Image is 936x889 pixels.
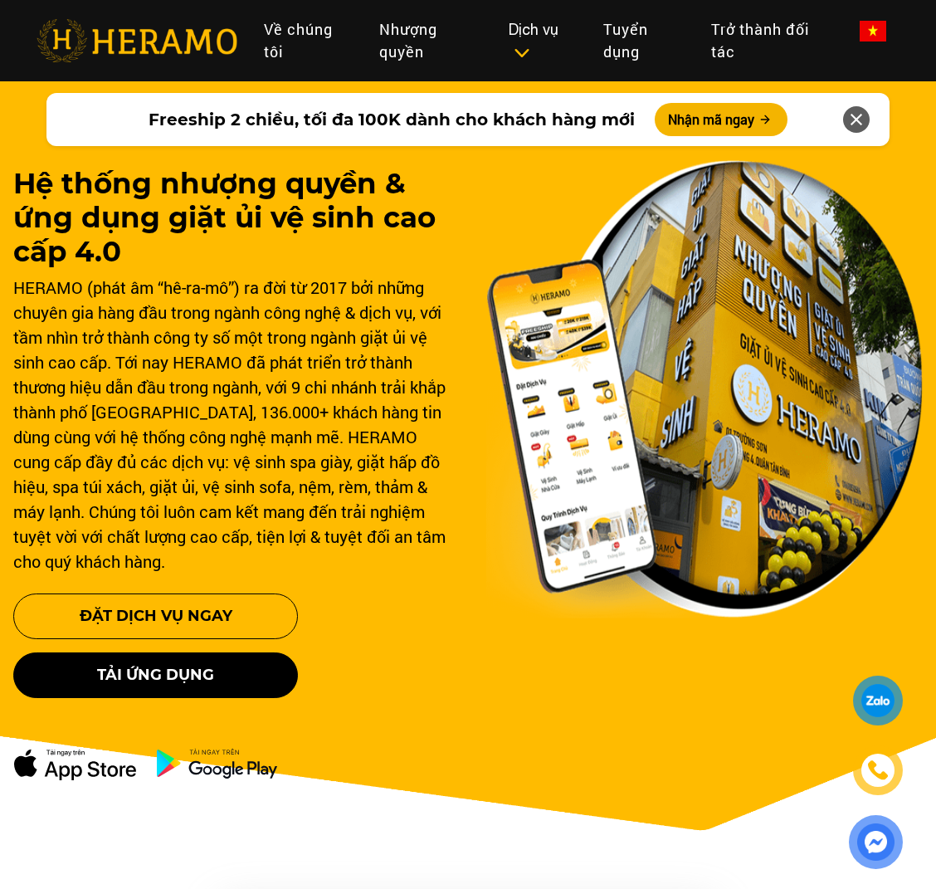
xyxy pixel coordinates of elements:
[509,18,577,63] div: Dịch vụ
[590,12,698,70] a: Tuyển dụng
[513,45,530,61] img: subToggleIcon
[698,12,846,70] a: Trở thành đối tác
[13,748,136,780] img: apple-dowload
[486,160,923,618] img: banner
[37,19,237,62] img: heramo-logo.png
[366,12,495,70] a: Nhượng quyền
[13,593,298,639] button: Đặt Dịch Vụ Ngay
[13,652,298,698] button: Tải ứng dụng
[251,12,366,70] a: Về chúng tôi
[869,761,888,779] img: phone-icon
[156,748,279,778] img: ch-dowload
[13,275,450,574] div: HERAMO (phát âm “hê-ra-mô”) ra đời từ 2017 bởi những chuyên gia hàng đầu trong ngành công nghệ & ...
[655,103,787,136] button: Nhận mã ngay
[13,167,450,268] h1: Hệ thống nhượng quyền & ứng dụng giặt ủi vệ sinh cao cấp 4.0
[149,107,635,132] span: Freeship 2 chiều, tối đa 100K dành cho khách hàng mới
[856,748,900,793] a: phone-icon
[860,21,886,42] img: vn-flag.png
